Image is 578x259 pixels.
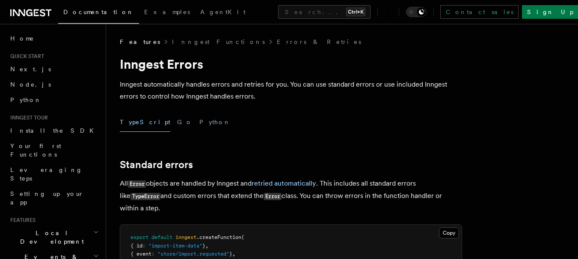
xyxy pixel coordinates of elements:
p: Inngest automatically handles errors and retries for you. You can use standard errors or use incl... [120,79,462,102]
a: Inngest Functions [172,38,265,46]
a: Leveraging Steps [7,162,101,186]
button: Local Development [7,225,101,249]
span: Next.js [10,66,51,73]
span: Inngest tour [7,114,48,121]
span: Your first Functions [10,143,61,158]
h1: Inngest Errors [120,56,462,72]
span: Features [7,217,36,224]
p: All objects are handled by Inngest and . This includes all standard errors like and custom errors... [120,178,462,214]
span: : [151,251,154,257]
span: Install the SDK [10,127,99,134]
a: Python [7,92,101,108]
span: default [151,234,172,240]
span: Features [120,38,160,46]
button: Python [199,113,231,132]
a: Documentation [58,3,139,24]
span: Examples [144,9,190,15]
span: , [205,243,208,249]
code: Error [264,193,282,200]
a: retried automatically [252,179,316,187]
button: Search...Ctrl+K [278,5,371,19]
a: Home [7,31,101,46]
span: "import-item-data" [148,243,202,249]
button: Copy [439,227,459,239]
span: Node.js [10,81,51,88]
span: Quick start [7,53,44,60]
span: AgentKit [200,9,246,15]
span: : [142,243,145,249]
span: export [130,234,148,240]
a: Standard errors [120,159,193,171]
a: Node.js [7,77,101,92]
span: Home [10,34,34,43]
code: Error [128,180,146,188]
kbd: Ctrl+K [346,8,365,16]
a: Setting up your app [7,186,101,210]
span: Setting up your app [10,190,84,206]
span: Leveraging Steps [10,166,83,182]
a: Examples [139,3,195,23]
button: TypeScript [120,113,170,132]
a: Errors & Retries [277,38,361,46]
a: Install the SDK [7,123,101,138]
span: { id [130,243,142,249]
a: Contact sales [440,5,519,19]
span: .createFunction [196,234,241,240]
a: Next.js [7,61,101,77]
span: } [202,243,205,249]
code: TypeError [130,193,160,200]
a: AgentKit [195,3,251,23]
span: Python [10,96,41,103]
span: } [229,251,232,257]
span: Local Development [7,229,93,246]
span: ( [241,234,244,240]
span: { event [130,251,151,257]
span: , [232,251,235,257]
a: Your first Functions [7,138,101,162]
span: "store/import.requested" [157,251,229,257]
button: Go [177,113,193,132]
span: Documentation [63,9,134,15]
span: inngest [175,234,196,240]
button: Toggle dark mode [406,7,427,17]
